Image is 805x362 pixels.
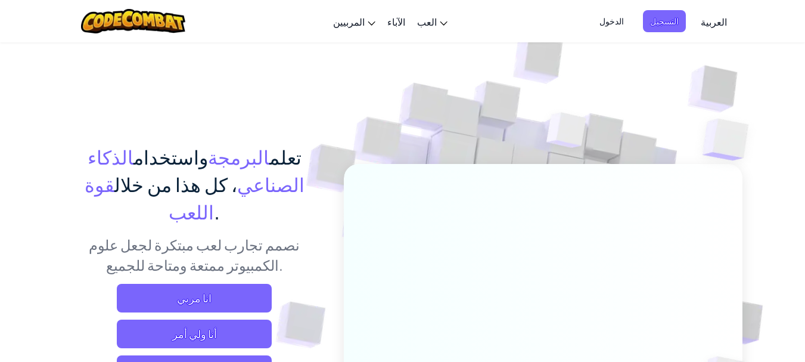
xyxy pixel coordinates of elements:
[592,10,631,32] button: الدخول
[133,145,208,169] span: واستخدام
[701,16,727,28] span: العربية
[327,5,381,38] a: المربيين
[117,320,272,348] a: أنا ولي أمر
[269,145,302,169] span: تعلم
[695,5,733,38] a: العربية
[85,172,215,224] span: قوة اللعب
[333,16,365,28] span: المربيين
[63,234,326,275] p: نصمم تجارب لعب مبتكرة لجعل علوم الكمبيوتر ممتعة ومتاحة للجميع.
[81,9,185,33] img: CodeCombat logo
[214,200,220,224] span: .
[117,284,272,313] a: انا مربي
[88,145,304,196] span: الذكاء الصناعي
[208,145,269,169] span: البرمجة
[381,5,411,38] a: الآباء
[524,89,610,178] img: Overlap cubes
[114,172,237,196] span: ، كل هذا من خلال
[679,89,782,190] img: Overlap cubes
[411,5,453,38] a: العب
[417,16,437,28] span: العب
[643,10,686,32] button: التسجيل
